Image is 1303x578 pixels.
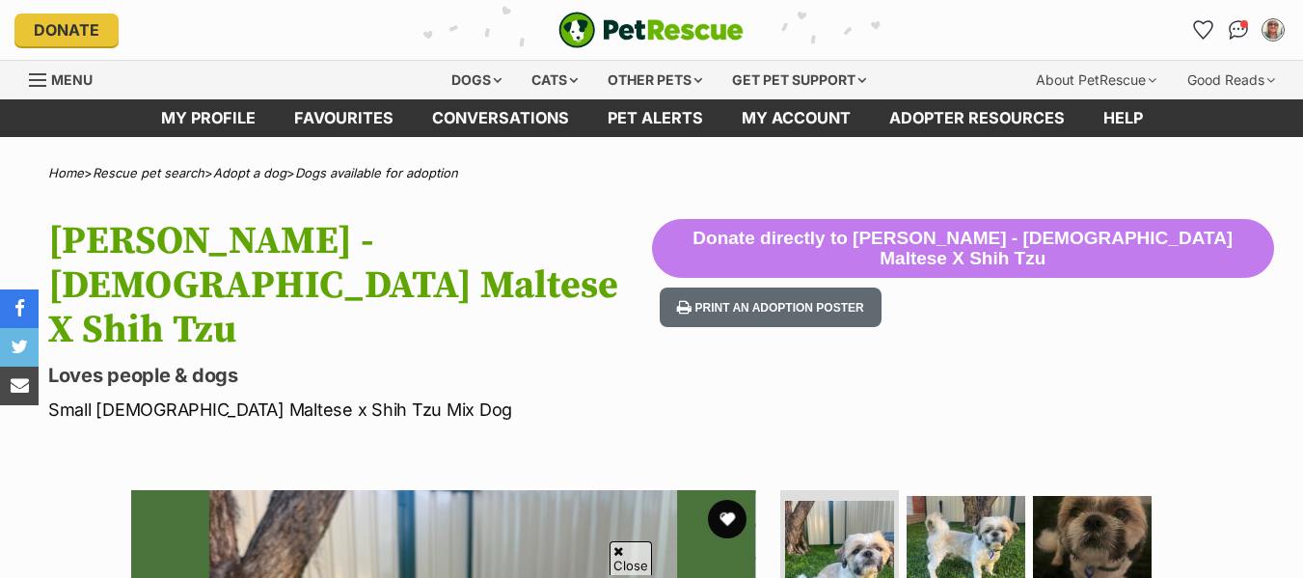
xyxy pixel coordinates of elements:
[48,165,84,180] a: Home
[29,61,106,96] a: Menu
[1229,20,1249,40] img: chat-41dd97257d64d25036548639549fe6c8038ab92f7586957e7f3b1b290dea8141.svg
[722,99,870,137] a: My account
[413,99,588,137] a: conversations
[1022,61,1170,99] div: About PetRescue
[295,165,458,180] a: Dogs available for adoption
[708,500,747,538] button: favourite
[1188,14,1289,45] ul: Account quick links
[558,12,744,48] a: PetRescue
[594,61,716,99] div: Other pets
[610,541,652,575] span: Close
[719,61,880,99] div: Get pet support
[1223,14,1254,45] a: Conversations
[1084,99,1162,137] a: Help
[660,288,882,327] button: Print an adoption poster
[870,99,1084,137] a: Adopter resources
[1263,20,1283,40] img: Leonie McCormick profile pic
[652,219,1274,279] button: Donate directly to [PERSON_NAME] - [DEMOGRAPHIC_DATA] Maltese X Shih Tzu
[518,61,591,99] div: Cats
[93,165,204,180] a: Rescue pet search
[48,397,652,423] p: Small [DEMOGRAPHIC_DATA] Maltese x Shih Tzu Mix Dog
[275,99,413,137] a: Favourites
[1174,61,1289,99] div: Good Reads
[558,12,744,48] img: logo-e224e6f780fb5917bec1dbf3a21bbac754714ae5b6737aabdf751b685950b380.svg
[142,99,275,137] a: My profile
[588,99,722,137] a: Pet alerts
[1188,14,1219,45] a: Favourites
[51,71,93,88] span: Menu
[1258,14,1289,45] button: My account
[48,219,652,352] h1: [PERSON_NAME] - [DEMOGRAPHIC_DATA] Maltese X Shih Tzu
[14,14,119,46] a: Donate
[213,165,286,180] a: Adopt a dog
[48,362,652,389] p: Loves people & dogs
[438,61,515,99] div: Dogs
